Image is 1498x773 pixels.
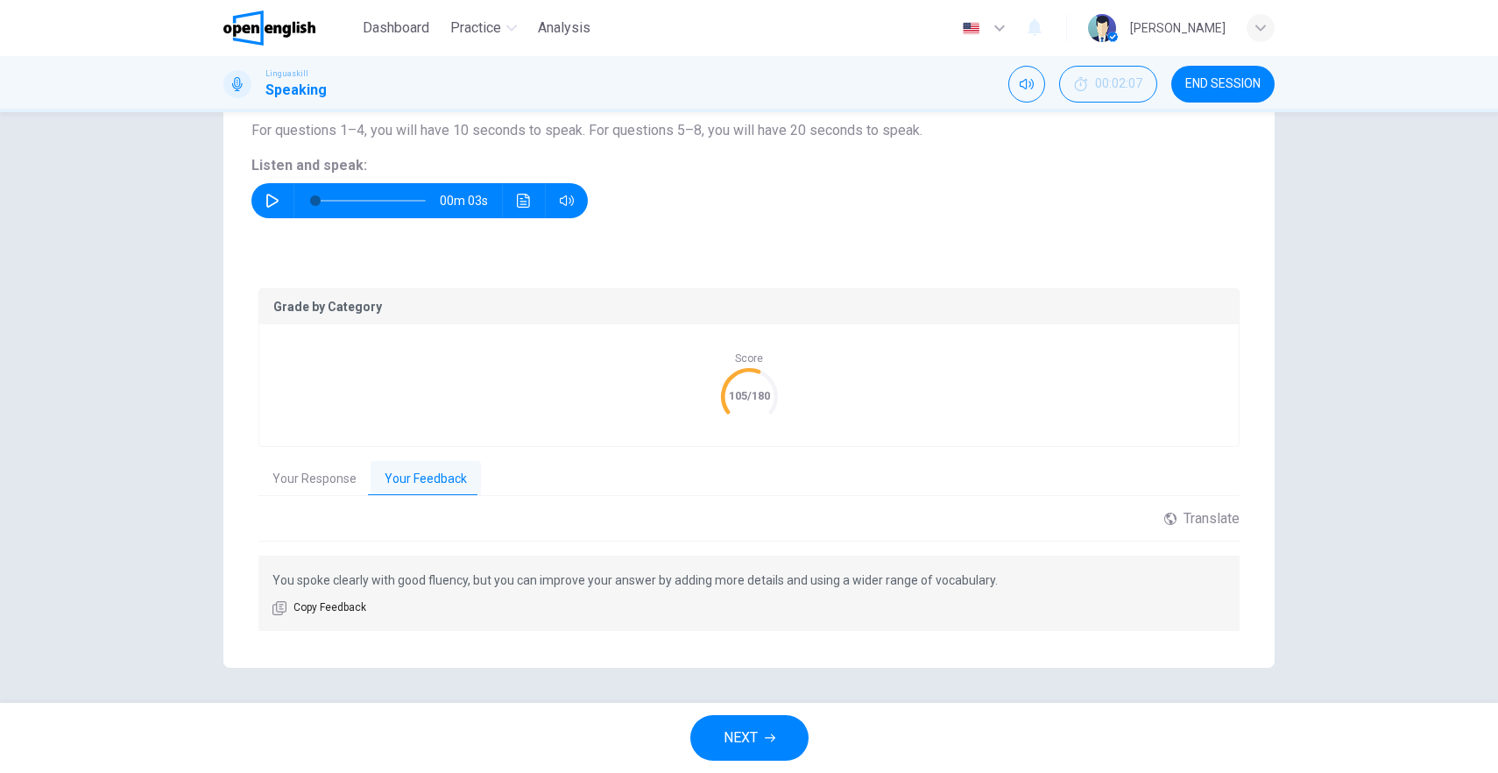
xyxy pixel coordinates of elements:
[1164,510,1240,527] div: Translate
[440,183,502,218] span: 00m 03s
[258,461,1240,498] div: basic tabs example
[265,67,308,80] span: Linguaskill
[1008,66,1045,103] div: Mute
[293,599,366,617] span: Copy Feedback
[450,18,501,39] span: Practice
[272,570,1226,591] p: You spoke clearly with good fluency, but you can improve your answer by adding more details and u...
[1185,77,1261,91] span: END SESSION
[371,461,481,498] button: Your Feedback
[265,80,327,101] h1: Speaking
[1130,18,1226,39] div: [PERSON_NAME]
[1171,66,1275,103] button: END SESSION
[724,726,758,750] span: NEXT
[960,22,982,35] img: en
[729,389,770,402] text: 105/180
[690,715,809,761] button: NEXT
[443,12,524,44] button: Practice
[258,461,371,498] button: Your Response
[223,11,315,46] img: OpenEnglish logo
[273,300,1225,314] p: Grade by Category
[538,18,590,39] span: Analysis
[251,122,922,138] span: For questions 1–4, you will have 10 seconds to speak. For questions 5–8, you will have 20 seconds...
[510,183,538,218] button: Click to see the audio transcription
[1095,77,1142,91] span: 00:02:07
[272,599,366,617] button: Copy Feedback
[363,18,429,39] span: Dashboard
[1059,66,1157,103] div: Hide
[223,11,356,46] a: OpenEnglish logo
[1088,14,1116,42] img: Profile picture
[531,12,597,44] button: Analysis
[735,352,763,365] span: Score
[356,12,436,44] button: Dashboard
[1059,66,1157,103] button: 00:02:07
[251,157,367,174] span: Listen and speak:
